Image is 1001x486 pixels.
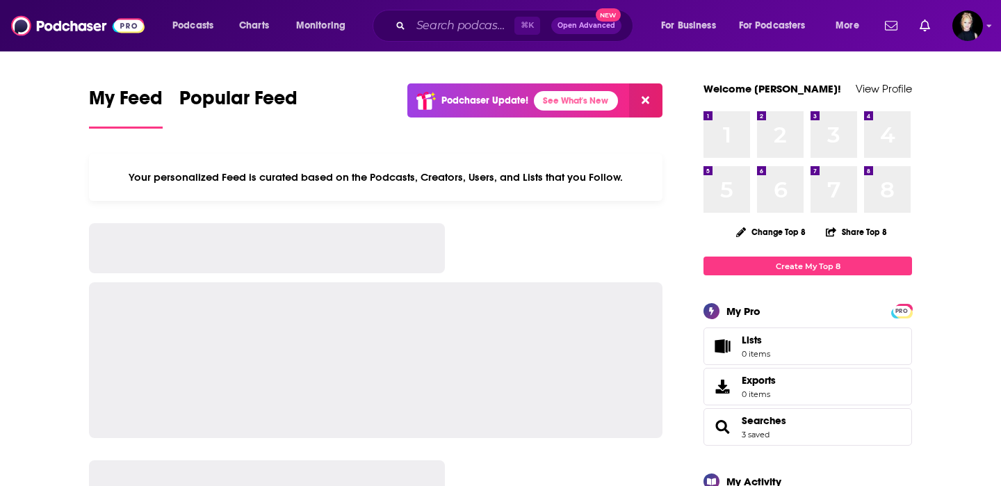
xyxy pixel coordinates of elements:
[708,417,736,437] a: Searches
[726,305,760,318] div: My Pro
[514,17,540,35] span: ⌘ K
[534,91,618,111] a: See What's New
[914,14,936,38] a: Show notifications dropdown
[89,86,163,129] a: My Feed
[179,86,298,129] a: Popular Feed
[708,337,736,356] span: Lists
[952,10,983,41] span: Logged in as Passell
[739,16,806,35] span: For Podcasters
[703,257,912,275] a: Create My Top 8
[551,17,621,34] button: Open AdvancedNew
[11,13,145,39] img: Podchaser - Follow, Share and Rate Podcasts
[172,16,213,35] span: Podcasts
[742,374,776,387] span: Exports
[893,305,910,316] a: PRO
[825,218,888,245] button: Share Top 8
[856,82,912,95] a: View Profile
[703,368,912,405] a: Exports
[742,430,770,439] a: 3 saved
[661,16,716,35] span: For Business
[879,14,903,38] a: Show notifications dropdown
[703,327,912,365] a: Lists
[826,15,877,37] button: open menu
[386,10,646,42] div: Search podcasts, credits, & more...
[703,408,912,446] span: Searches
[742,414,786,427] a: Searches
[179,86,298,118] span: Popular Feed
[952,10,983,41] img: User Profile
[596,8,621,22] span: New
[441,95,528,106] p: Podchaser Update!
[952,10,983,41] button: Show profile menu
[558,22,615,29] span: Open Advanced
[703,82,841,95] a: Welcome [PERSON_NAME]!
[239,16,269,35] span: Charts
[836,16,859,35] span: More
[742,389,776,399] span: 0 items
[651,15,733,37] button: open menu
[89,86,163,118] span: My Feed
[742,334,770,346] span: Lists
[730,15,826,37] button: open menu
[893,306,910,316] span: PRO
[163,15,231,37] button: open menu
[296,16,345,35] span: Monitoring
[411,15,514,37] input: Search podcasts, credits, & more...
[230,15,277,37] a: Charts
[728,223,814,241] button: Change Top 8
[708,377,736,396] span: Exports
[742,334,762,346] span: Lists
[89,154,662,201] div: Your personalized Feed is curated based on the Podcasts, Creators, Users, and Lists that you Follow.
[286,15,364,37] button: open menu
[742,349,770,359] span: 0 items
